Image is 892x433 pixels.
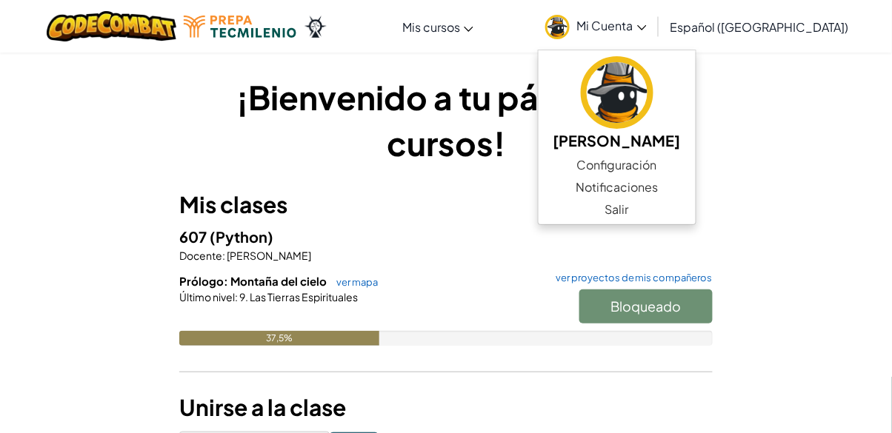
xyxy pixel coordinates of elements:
[184,16,296,38] img: Logotipo de Tecmilenio
[577,18,633,33] font: Mi Cuenta
[179,274,327,288] font: Prólogo: Montaña del cielo
[581,56,653,129] img: avatar
[210,227,273,246] font: (Python)
[553,131,681,150] font: [PERSON_NAME]
[179,249,222,262] font: Docente
[250,290,358,303] font: Las Tierras Espirituales
[266,332,293,343] font: 37,5%
[663,7,856,47] a: Español ([GEOGRAPHIC_DATA])
[538,3,654,50] a: Mi Cuenta
[576,179,658,195] font: Notificaciones
[577,157,657,172] font: Configuración
[395,7,481,47] a: Mis cursos
[539,176,696,198] a: Notificaciones
[539,154,696,176] a: Configuración
[670,19,849,35] font: Español ([GEOGRAPHIC_DATA])
[237,76,656,164] font: ¡Bienvenido a tu página de cursos!
[227,249,311,262] font: [PERSON_NAME]
[556,272,713,283] font: ver proyectos de mis compañeros
[235,290,238,303] font: :
[239,290,248,303] font: 9.
[179,190,287,218] font: Mis clases
[539,198,696,221] a: Salir
[545,15,570,39] img: avatar
[179,290,235,303] font: Último nivel
[539,54,696,154] a: [PERSON_NAME]
[605,201,629,217] font: Salir
[47,11,176,41] img: Logotipo de CodeCombat
[336,276,378,288] font: ver mapa
[179,227,207,246] font: 607
[222,249,225,262] font: :
[304,16,327,38] img: Ozaria
[179,393,346,421] font: Unirse a la clase
[402,19,460,35] font: Mis cursos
